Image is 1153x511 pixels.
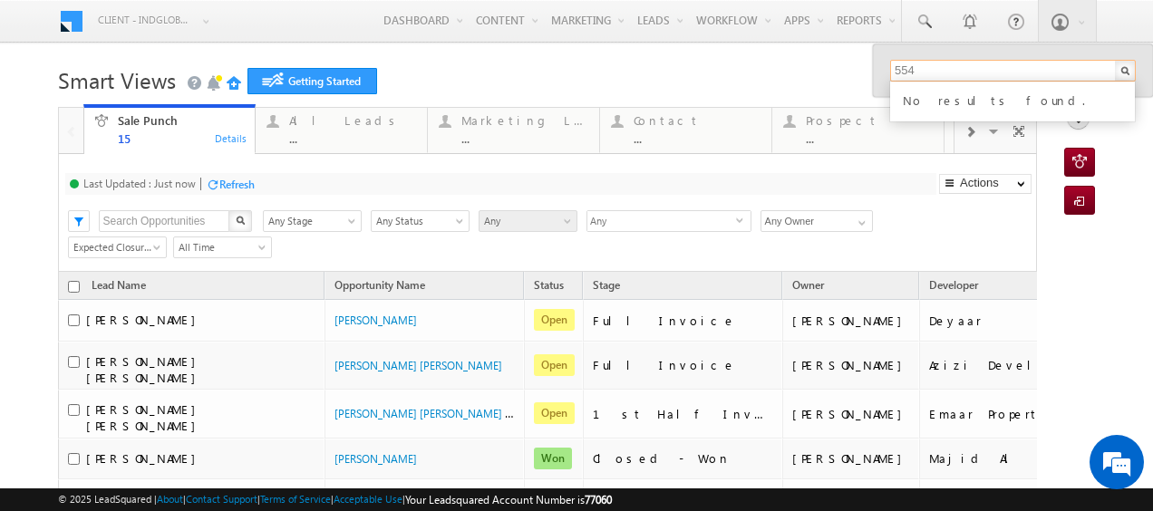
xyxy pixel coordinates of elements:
[334,313,417,327] a: [PERSON_NAME]
[586,210,751,232] div: Any
[334,405,565,420] a: [PERSON_NAME] [PERSON_NAME] - Sale Punch
[593,357,774,373] div: Full Invoice
[334,278,425,292] span: Opportunity Name
[371,210,470,232] a: Any Status
[929,450,1110,467] div: Majid Al Futtaim
[806,113,933,128] div: Prospect
[263,210,362,232] a: Any Stage
[247,68,377,94] a: Getting Started
[86,450,205,466] span: [PERSON_NAME]
[334,493,402,505] a: Acceptable Use
[929,313,1110,329] div: Deyaar
[593,313,774,329] div: Full Invoice
[848,211,871,229] a: Show All Items
[69,239,160,255] span: Expected Closure Date
[584,275,629,299] a: Stage
[68,281,80,293] input: Check all records
[587,211,736,232] span: Any
[593,450,774,467] div: Closed - Won
[82,275,155,299] span: Lead Name
[929,406,1110,422] div: Emaar Properties
[405,493,612,506] span: Your Leadsquared Account Number is
[334,452,417,466] a: [PERSON_NAME]
[480,213,571,229] span: Any
[599,108,772,153] a: Contact...
[585,493,612,506] span: 77060
[83,177,196,190] div: Last Updated : Just now
[479,210,577,232] a: Any
[534,309,575,331] span: Open
[806,131,933,145] div: ...
[260,493,331,505] a: Terms of Service
[534,402,575,424] span: Open
[86,401,205,433] span: [PERSON_NAME] [PERSON_NAME]
[427,108,600,153] a: Marketing Leads...
[83,104,257,155] a: Sale Punch15Details
[264,213,355,229] span: Any Stage
[58,491,612,508] span: © 2025 LeadSquared | | | | |
[334,359,502,372] a: [PERSON_NAME] [PERSON_NAME]
[372,213,463,229] span: Any Status
[771,108,945,153] a: Prospect...
[174,239,266,255] span: All Time
[461,131,588,145] div: ...
[289,113,416,128] div: All Leads
[929,357,1110,373] div: Azizi Developments
[792,313,911,329] div: [PERSON_NAME]
[534,448,572,469] span: Won
[289,131,416,145] div: ...
[255,108,428,153] a: All Leads...
[157,493,183,505] a: About
[99,210,230,232] input: Search Opportunities
[236,216,245,225] img: Search
[792,450,911,467] div: [PERSON_NAME]
[173,236,272,258] a: All Time
[920,275,987,299] a: Developer
[792,406,911,422] div: [PERSON_NAME]
[118,113,245,128] div: Sale Punch
[86,312,205,327] span: [PERSON_NAME]
[325,275,434,299] a: Opportunity Name
[86,353,205,385] span: [PERSON_NAME] [PERSON_NAME]
[939,174,1032,194] button: Actions
[634,131,761,145] div: ...
[461,113,588,128] div: Marketing Leads
[929,278,978,292] span: Developer
[534,354,575,376] span: Open
[98,11,193,29] span: Client - indglobal1 (77060)
[219,178,255,191] div: Refresh
[593,406,774,422] div: 1st Half Invoice
[525,275,573,299] a: Status
[186,493,257,505] a: Contact Support
[593,278,620,292] span: Stage
[214,130,248,146] div: Details
[68,236,167,258] a: Expected Closure Date
[736,216,751,224] span: select
[634,113,761,128] div: Contact
[118,131,245,145] div: 15
[792,357,911,373] div: [PERSON_NAME]
[792,278,824,292] span: Owner
[58,65,176,94] span: Smart Views
[761,210,873,232] input: Type to Search
[899,87,1142,111] div: No results found.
